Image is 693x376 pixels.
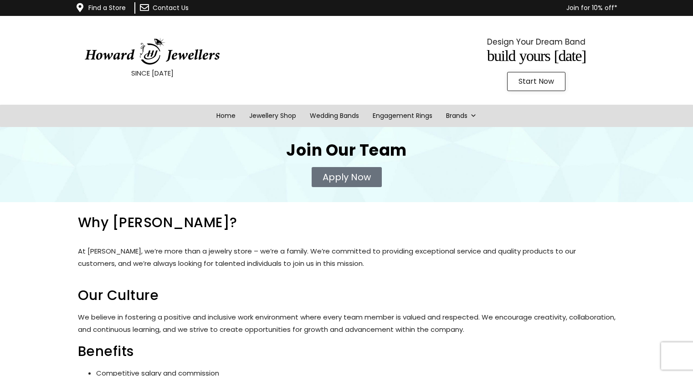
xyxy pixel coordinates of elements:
a: Engagement Rings [366,105,439,127]
p: Design Your Dream Band [407,35,666,49]
p: At [PERSON_NAME], we’re more than a jewelry store – we’re a family. We’re committed to providing ... [78,245,616,269]
p: SINCE [DATE] [23,67,282,79]
img: HowardJewellersLogo-04 [84,38,221,65]
span: Start Now [518,78,554,85]
span: Apply Now [323,173,371,182]
span: Build Yours [DATE] [487,47,586,64]
a: Apply Now [312,167,382,187]
h2: Join Our Team [78,142,616,158]
p: Join for 10% off* [242,2,617,14]
h2: Why [PERSON_NAME]? [78,216,616,229]
a: Jewellery Shop [242,105,303,127]
a: Start Now [507,72,565,91]
h2: Our Culture [78,289,616,302]
a: Home [210,105,242,127]
a: Contact Us [153,3,189,12]
h2: Benefits [78,345,616,358]
div: We believe in fostering a positive and inclusive work environment where every team member is valu... [78,311,616,335]
a: Find a Store [88,3,126,12]
a: Wedding Bands [303,105,366,127]
a: Brands [439,105,483,127]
